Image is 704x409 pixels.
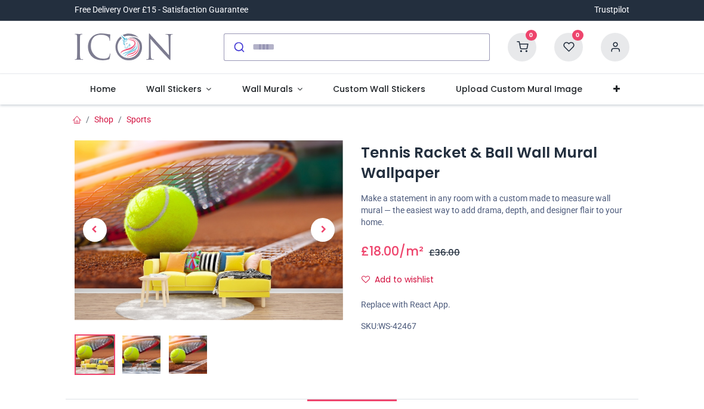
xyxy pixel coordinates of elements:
a: Wall Stickers [131,74,227,105]
span: 18.00 [369,242,399,260]
span: Wall Stickers [146,83,202,95]
p: Make a statement in any room with a custom made to measure wall mural — the easiest way to add dr... [361,193,629,228]
img: Tennis Racket & Ball Wall Mural Wallpaper [76,336,114,374]
sup: 0 [526,30,537,41]
img: WS-42467-03 [169,336,207,374]
a: Previous [75,167,115,293]
button: Add to wishlistAdd to wishlist [361,270,444,290]
a: Trustpilot [594,4,629,16]
span: Home [90,83,116,95]
span: 36.00 [435,247,460,259]
div: Free Delivery Over £15 - Satisfaction Guarantee [75,4,248,16]
div: SKU: [361,321,629,333]
a: Shop [94,115,113,124]
span: Wall Murals [242,83,293,95]
img: Tennis Racket & Ball Wall Mural Wallpaper [75,140,343,320]
a: 0 [554,41,583,51]
span: Custom Wall Stickers [333,83,425,95]
span: /m² [399,242,424,260]
span: Next [311,218,335,242]
div: Replace with React App. [361,299,629,311]
span: WS-42467 [378,321,416,331]
span: £ [429,247,460,259]
img: WS-42467-02 [122,336,160,374]
span: £ [361,242,399,260]
sup: 0 [572,30,583,41]
span: Upload Custom Mural Image [456,83,582,95]
button: Submit [224,34,252,60]
span: Previous [83,218,107,242]
a: 0 [508,41,536,51]
img: Icon Wall Stickers [75,30,173,64]
a: Next [303,167,344,293]
h1: Tennis Racket & Ball Wall Mural Wallpaper [361,143,629,184]
i: Add to wishlist [362,275,370,284]
a: Logo of Icon Wall Stickers [75,30,173,64]
a: Sports [126,115,151,124]
a: Wall Murals [227,74,318,105]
